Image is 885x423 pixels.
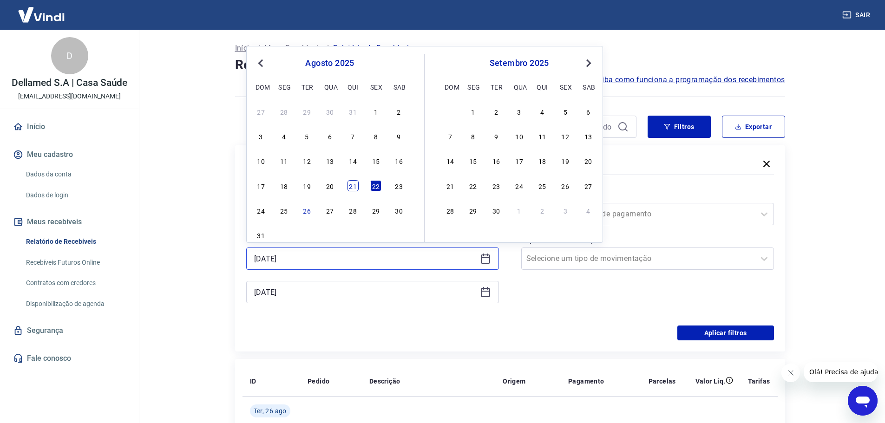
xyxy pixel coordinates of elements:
[445,130,456,142] div: Choose domingo, 7 de setembro de 2025
[11,144,128,165] button: Meu cadastro
[467,106,479,117] div: Choose segunda-feira, 1 de setembro de 2025
[254,104,406,242] div: month 2025-08
[393,155,405,166] div: Choose sábado, 16 de agosto de 2025
[748,377,770,386] p: Tarifas
[560,106,571,117] div: Choose sexta-feira, 5 de setembro de 2025
[278,205,289,216] div: Choose segunda-feira, 25 de agosto de 2025
[278,155,289,166] div: Choose segunda-feira, 11 de agosto de 2025
[11,117,128,137] a: Início
[583,130,594,142] div: Choose sábado, 13 de setembro de 2025
[347,81,359,92] div: qui
[467,180,479,191] div: Choose segunda-feira, 22 de setembro de 2025
[467,130,479,142] div: Choose segunda-feira, 8 de setembro de 2025
[514,180,525,191] div: Choose quarta-feira, 24 de setembro de 2025
[393,205,405,216] div: Choose sábado, 30 de agosto de 2025
[22,273,128,293] a: Contratos com credores
[256,229,267,241] div: Choose domingo, 31 de agosto de 2025
[22,186,128,205] a: Dados de login
[12,78,128,88] p: Dellamed S.A | Casa Saúde
[467,155,479,166] div: Choose segunda-feira, 15 de setembro de 2025
[537,205,548,216] div: Choose quinta-feira, 2 de outubro de 2025
[324,155,335,166] div: Choose quarta-feira, 13 de agosto de 2025
[256,155,267,166] div: Choose domingo, 10 de agosto de 2025
[256,130,267,142] div: Choose domingo, 3 de agosto de 2025
[264,43,322,54] a: Meus Recebíveis
[302,229,313,241] div: Choose terça-feira, 2 de setembro de 2025
[22,294,128,313] a: Disponibilização de agenda
[347,180,359,191] div: Choose quinta-feira, 21 de agosto de 2025
[848,386,878,416] iframe: Botão para abrir a janela de mensagens
[302,106,313,117] div: Choose terça-feira, 29 de julho de 2025
[537,106,548,117] div: Choose quinta-feira, 4 de setembro de 2025
[324,130,335,142] div: Choose quarta-feira, 6 de agosto de 2025
[722,116,785,138] button: Exportar
[445,155,456,166] div: Choose domingo, 14 de setembro de 2025
[568,377,604,386] p: Pagamento
[370,229,381,241] div: Choose sexta-feira, 5 de setembro de 2025
[393,229,405,241] div: Choose sábado, 6 de setembro de 2025
[369,377,400,386] p: Descrição
[560,81,571,92] div: sex
[256,106,267,117] div: Choose domingo, 27 de julho de 2025
[347,229,359,241] div: Choose quinta-feira, 4 de setembro de 2025
[695,377,726,386] p: Valor Líq.
[583,205,594,216] div: Choose sábado, 4 de outubro de 2025
[491,205,502,216] div: Choose terça-feira, 30 de setembro de 2025
[11,348,128,369] a: Fale conosco
[235,56,785,74] h4: Relatório de Recebíveis
[370,81,381,92] div: sex
[324,180,335,191] div: Choose quarta-feira, 20 de agosto de 2025
[302,155,313,166] div: Choose terça-feira, 12 de agosto de 2025
[491,130,502,142] div: Choose terça-feira, 9 de setembro de 2025
[560,205,571,216] div: Choose sexta-feira, 3 de outubro de 2025
[583,58,594,69] button: Next Month
[491,155,502,166] div: Choose terça-feira, 16 de setembro de 2025
[393,180,405,191] div: Choose sábado, 23 de agosto de 2025
[583,81,594,92] div: sab
[445,81,456,92] div: dom
[514,155,525,166] div: Choose quarta-feira, 17 de setembro de 2025
[370,205,381,216] div: Choose sexta-feira, 29 de agosto de 2025
[22,165,128,184] a: Dados da conta
[22,232,128,251] a: Relatório de Recebíveis
[324,229,335,241] div: Choose quarta-feira, 3 de setembro de 2025
[250,377,256,386] p: ID
[393,106,405,117] div: Choose sábado, 2 de agosto de 2025
[51,37,88,74] div: D
[11,0,72,29] img: Vindi
[324,106,335,117] div: Choose quarta-feira, 30 de julho de 2025
[370,180,381,191] div: Choose sexta-feira, 22 de agosto de 2025
[583,106,594,117] div: Choose sábado, 6 de setembro de 2025
[302,205,313,216] div: Choose terça-feira, 26 de agosto de 2025
[235,43,254,54] p: Início
[560,130,571,142] div: Choose sexta-feira, 12 de setembro de 2025
[308,377,329,386] p: Pedido
[523,190,772,201] label: Forma de Pagamento
[302,81,313,92] div: ter
[278,229,289,241] div: Choose segunda-feira, 1 de setembro de 2025
[648,116,711,138] button: Filtros
[257,43,261,54] p: /
[326,43,329,54] p: /
[347,130,359,142] div: Choose quinta-feira, 7 de agosto de 2025
[514,130,525,142] div: Choose quarta-feira, 10 de setembro de 2025
[804,362,878,382] iframe: Mensagem da empresa
[370,130,381,142] div: Choose sexta-feira, 8 de agosto de 2025
[302,180,313,191] div: Choose terça-feira, 19 de agosto de 2025
[347,155,359,166] div: Choose quinta-feira, 14 de agosto de 2025
[503,377,525,386] p: Origem
[11,320,128,341] a: Segurança
[393,130,405,142] div: Choose sábado, 9 de agosto de 2025
[514,81,525,92] div: qua
[6,7,78,14] span: Olá! Precisa de ajuda?
[22,253,128,272] a: Recebíveis Futuros Online
[255,58,266,69] button: Previous Month
[537,180,548,191] div: Choose quinta-feira, 25 de setembro de 2025
[18,91,121,101] p: [EMAIL_ADDRESS][DOMAIN_NAME]
[593,74,785,85] span: Saiba como funciona a programação dos recebimentos
[254,252,476,266] input: Data inicial
[278,106,289,117] div: Choose segunda-feira, 28 de julho de 2025
[443,104,595,217] div: month 2025-09
[467,81,479,92] div: seg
